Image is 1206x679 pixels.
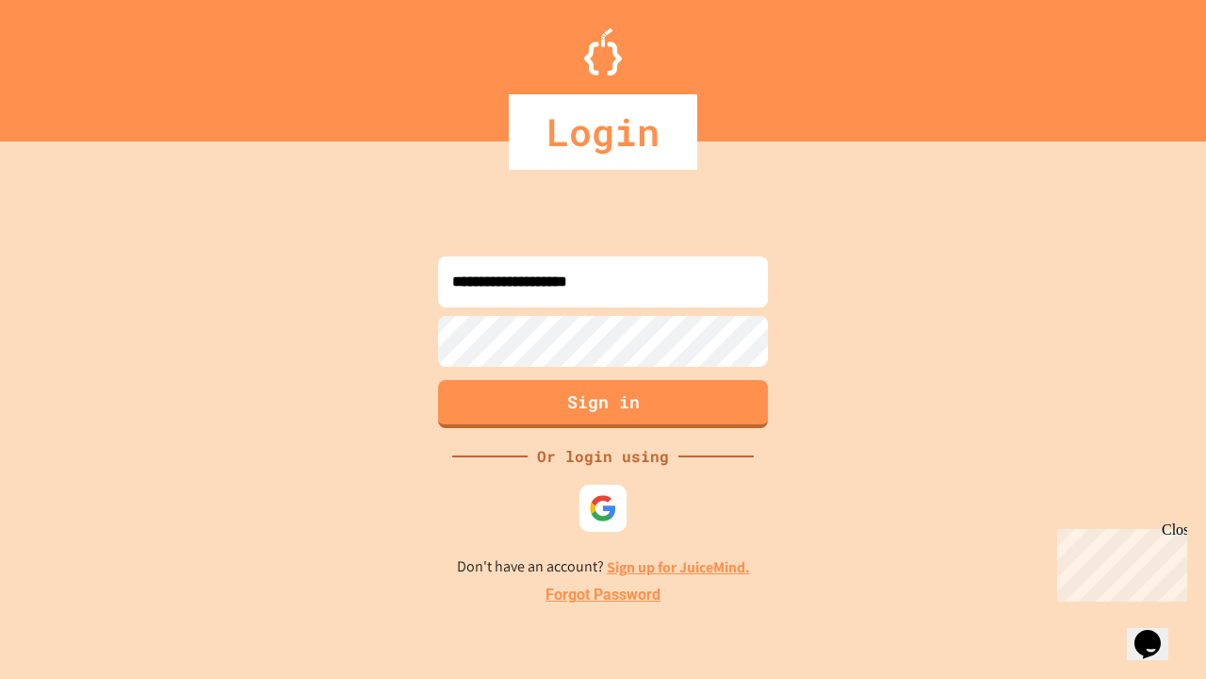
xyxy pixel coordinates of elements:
button: Sign in [438,380,768,428]
div: Login [509,94,697,170]
div: Or login using [528,445,678,468]
iframe: chat widget [1127,604,1187,660]
a: Forgot Password [546,584,660,606]
img: google-icon.svg [589,494,617,522]
iframe: chat widget [1050,522,1187,602]
p: Don't have an account? [457,555,750,579]
img: Logo.svg [584,28,622,75]
div: Chat with us now!Close [8,8,130,120]
a: Sign up for JuiceMind. [607,557,750,577]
